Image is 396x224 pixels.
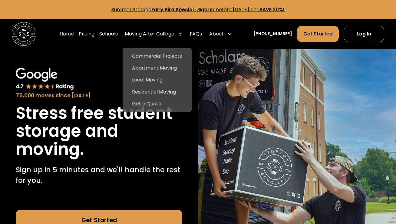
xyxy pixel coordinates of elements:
a: home [12,22,36,46]
a: Home [60,26,74,42]
div: Moving After College [125,30,174,38]
a: Summer StorageEarly Bird Special- Sign up before [DATE] andSAVE 20%! [111,6,285,13]
strong: SAVE 20%! [259,6,285,13]
h1: Stress free student storage and moving. [16,104,182,158]
a: Log In [344,26,384,42]
a: Local Moving [125,74,189,86]
div: About [207,26,234,42]
p: Sign up in 5 minutes and we'll handle the rest for you. [16,164,182,186]
div: 75,000 moves since [DATE] [16,92,182,100]
img: Google 4.7 star rating [16,68,74,90]
a: Get a Quote [125,98,189,109]
a: Commercial Projects [125,50,189,62]
a: FAQs [190,26,202,42]
a: Get Started [297,26,339,42]
a: Residential Moving [125,86,189,98]
div: Moving After College [123,26,185,42]
img: Storage Scholars main logo [12,22,36,46]
div: About [209,30,224,38]
nav: Moving After College [123,48,192,112]
a: Schools [99,26,118,42]
a: [PHONE_NUMBER] [253,31,292,37]
a: Pricing [79,26,94,42]
strong: Early Bird Special [151,6,194,13]
a: Apartment Moving [125,62,189,74]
